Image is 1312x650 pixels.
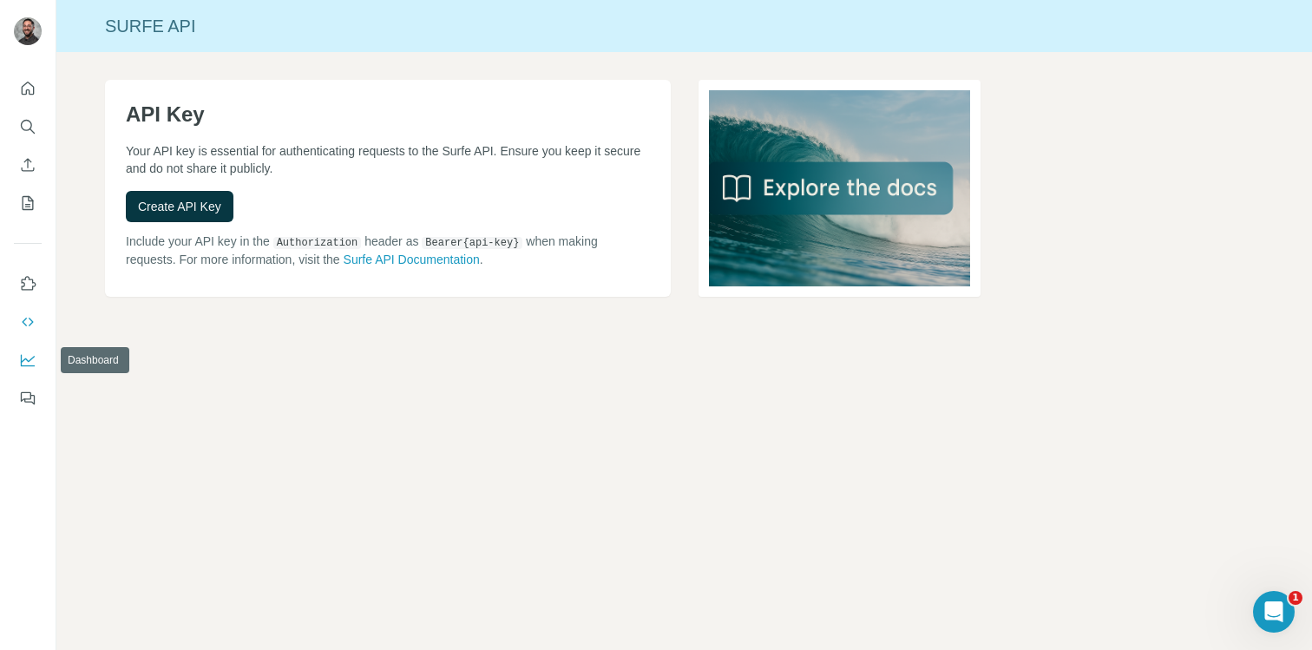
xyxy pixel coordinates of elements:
button: Use Surfe API [14,306,42,338]
p: Your API key is essential for authenticating requests to the Surfe API. Ensure you keep it secure... [126,142,650,177]
button: Dashboard [14,345,42,376]
code: Bearer {api-key} [422,237,522,249]
button: Create API Key [126,191,233,222]
iframe: Intercom live chat [1253,591,1295,633]
code: Authorization [273,237,362,249]
button: My lists [14,187,42,219]
a: Surfe API Documentation [344,253,480,266]
button: Use Surfe on LinkedIn [14,268,42,299]
span: Create API Key [138,198,221,215]
div: Surfe API [56,14,1312,38]
button: Enrich CSV [14,149,42,181]
button: Feedback [14,383,42,414]
button: Search [14,111,42,142]
button: Quick start [14,73,42,104]
span: 1 [1289,591,1302,605]
p: Include your API key in the header as when making requests. For more information, visit the . [126,233,650,268]
h1: API Key [126,101,650,128]
img: Avatar [14,17,42,45]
